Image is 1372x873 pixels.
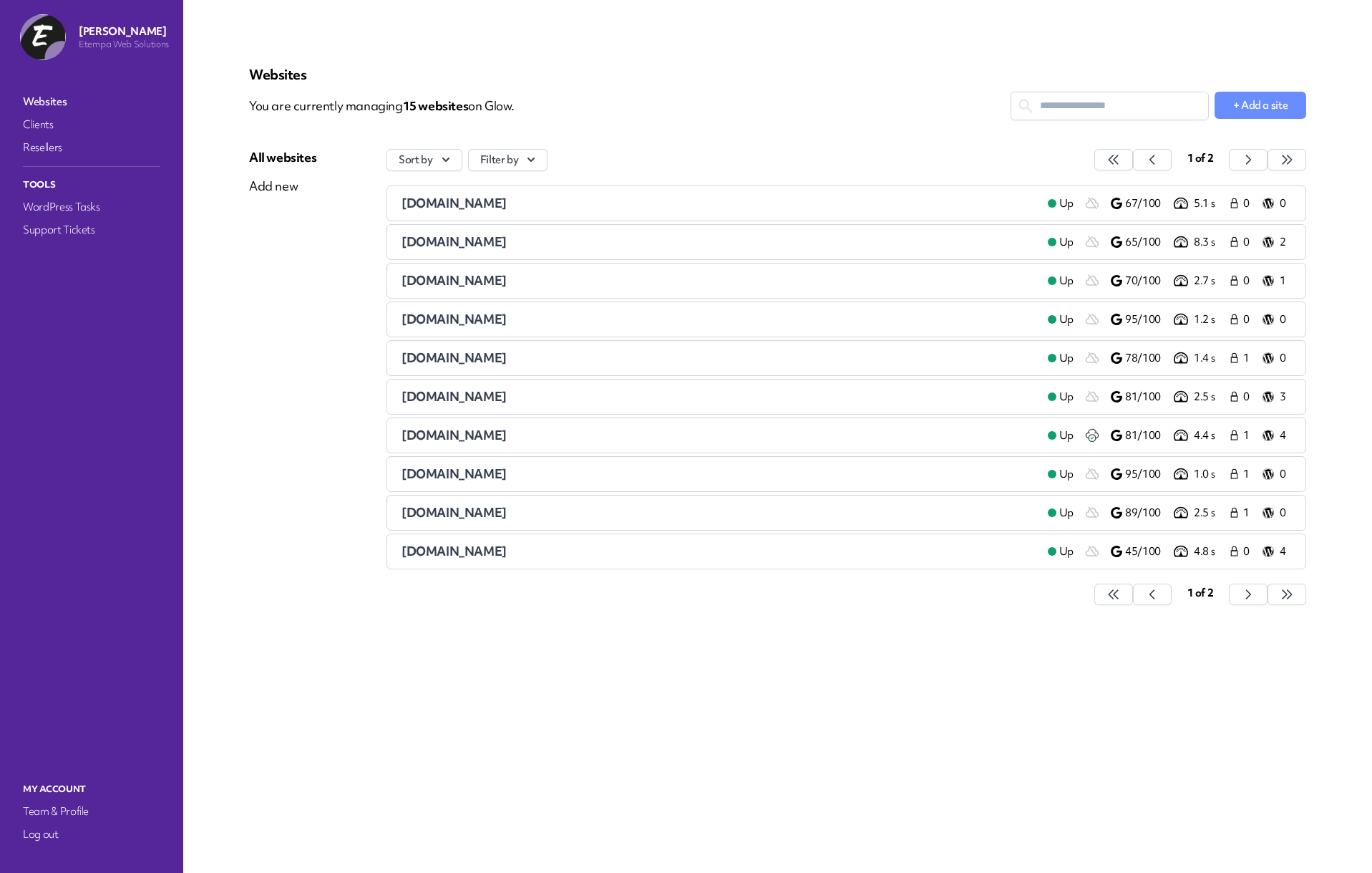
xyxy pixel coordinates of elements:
[402,466,1036,483] a: [DOMAIN_NAME]
[1243,544,1254,559] span: 0
[1036,466,1085,483] a: Up
[1036,543,1085,560] a: Up
[249,92,1011,120] p: You are currently managing on Glow.
[1262,388,1291,405] a: 3
[1280,274,1291,289] p: 1
[1262,543,1291,560] a: 4
[1194,506,1228,521] p: 2.5 s
[1280,235,1291,250] p: 2
[402,272,507,289] span: [DOMAIN_NAME]
[20,138,163,158] a: Resellers
[1280,312,1291,327] p: 0
[1228,504,1257,521] a: 1
[1243,235,1254,250] span: 0
[1280,506,1291,521] p: 0
[20,801,163,821] a: Team & Profile
[1262,427,1291,444] a: 4
[1036,311,1085,328] a: Up
[1262,233,1291,251] a: 2
[1125,467,1171,482] p: 95/100
[1036,272,1085,289] a: Up
[249,66,1306,83] p: Websites
[1125,428,1171,443] p: 81/100
[1194,274,1228,289] p: 2.7 s
[1194,196,1228,211] p: 5.1 s
[1243,196,1254,211] span: 0
[1111,388,1228,405] a: 81/100 2.5 s
[1280,351,1291,366] p: 0
[1228,466,1257,483] a: 1
[463,97,469,114] span: s
[402,195,1036,212] a: [DOMAIN_NAME]
[20,780,163,799] p: My Account
[1125,506,1171,521] p: 89/100
[1059,544,1074,559] span: Up
[1111,311,1228,328] a: 95/100 1.2 s
[1036,195,1085,212] a: Up
[1125,351,1171,366] p: 78/100
[1194,235,1228,250] p: 8.3 s
[1036,349,1085,367] a: Up
[1059,196,1074,211] span: Up
[1194,312,1228,327] p: 1.2 s
[1036,233,1085,251] a: Up
[79,24,169,39] p: [PERSON_NAME]
[20,220,163,240] a: Support Tickets
[1059,312,1074,327] span: Up
[402,504,1036,521] a: [DOMAIN_NAME]
[1111,543,1228,560] a: 45/100 4.8 s
[1228,349,1257,367] a: 1
[402,349,507,366] span: [DOMAIN_NAME]
[402,427,1036,444] a: [DOMAIN_NAME]
[1059,506,1074,521] span: Up
[402,466,507,482] span: [DOMAIN_NAME]
[20,92,163,112] a: Websites
[1059,274,1074,289] span: Up
[1125,390,1171,405] p: 81/100
[402,388,507,405] span: [DOMAIN_NAME]
[402,311,507,327] span: [DOMAIN_NAME]
[1111,466,1228,483] a: 95/100 1.0 s
[402,543,507,559] span: [DOMAIN_NAME]
[1125,544,1171,559] p: 45/100
[1036,427,1085,444] a: Up
[1194,544,1228,559] p: 4.8 s
[1036,504,1085,521] a: Up
[20,175,163,194] p: Tools
[1228,427,1257,444] a: 1
[1125,312,1171,327] p: 95/100
[402,349,1036,367] a: [DOMAIN_NAME]
[386,149,462,171] button: Sort by
[402,543,1036,560] a: [DOMAIN_NAME]
[1194,390,1228,405] p: 2.5 s
[1111,504,1228,521] a: 89/100 2.5 s
[1059,390,1074,405] span: Up
[1228,388,1257,405] a: 0
[1262,349,1291,367] a: 0
[20,824,163,844] a: Log out
[1111,427,1228,444] a: 81/100 4.4 s
[1059,351,1074,366] span: Up
[1111,195,1228,212] a: 67/100 5.1 s
[1059,428,1074,443] span: Up
[1243,274,1254,289] span: 0
[1262,504,1291,521] a: 0
[1059,235,1074,250] span: Up
[1243,312,1254,327] span: 0
[1111,272,1228,289] a: 70/100 2.7 s
[402,233,507,250] span: [DOMAIN_NAME]
[1111,349,1228,367] a: 78/100 1.4 s
[1111,233,1228,251] a: 65/100 8.3 s
[1280,544,1291,559] p: 4
[1228,195,1257,212] a: 0
[402,311,1036,328] a: [DOMAIN_NAME]
[403,97,469,114] span: 15 website
[1280,196,1291,211] p: 0
[20,115,163,135] a: Clients
[402,504,507,521] span: [DOMAIN_NAME]
[20,197,163,217] a: WordPress Tasks
[402,272,1036,289] a: [DOMAIN_NAME]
